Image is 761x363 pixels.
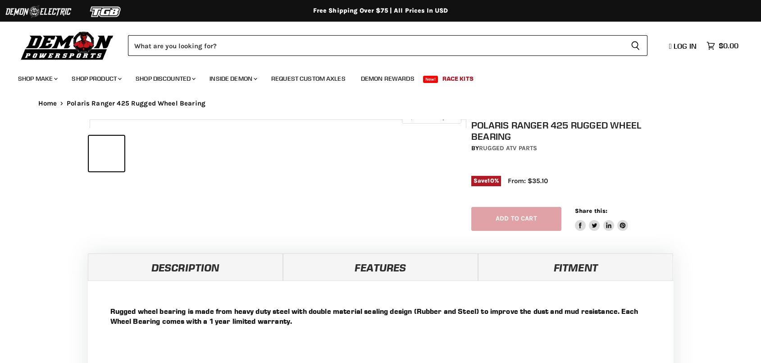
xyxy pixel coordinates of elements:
a: Request Custom Axles [264,69,352,88]
span: Share this: [575,207,607,214]
p: Rugged wheel bearing is made from heavy duty steel with double material sealing design (Rubber an... [110,306,651,326]
span: $0.00 [719,41,738,50]
a: Log in [665,42,702,50]
span: 10 [488,177,494,184]
ul: Main menu [11,66,736,88]
aside: Share this: [575,207,629,231]
div: Free Shipping Over $75 | All Prices In USD [20,7,741,15]
a: Home [38,100,57,107]
span: Save % [471,176,501,186]
span: Click to expand [406,114,456,120]
img: Demon Electric Logo 2 [5,3,72,20]
a: Description [88,253,283,280]
a: Demon Rewards [354,69,421,88]
a: Shop Make [11,69,63,88]
span: Log in [674,41,697,51]
a: Rugged ATV Parts [479,144,537,152]
a: Features [283,253,478,280]
a: Inside Demon [203,69,263,88]
span: Polaris Ranger 425 Rugged Wheel Bearing [67,100,205,107]
a: $0.00 [702,39,743,52]
span: New! [423,76,438,83]
input: Search [128,35,624,56]
a: Shop Product [65,69,127,88]
nav: Breadcrumbs [20,100,741,107]
a: Shop Discounted [129,69,201,88]
span: From: $35.10 [508,177,548,185]
a: Race Kits [436,69,480,88]
form: Product [128,35,647,56]
button: Polaris Ranger 425 Rugged Wheel Bearing thumbnail [89,136,124,171]
button: Search [624,35,647,56]
div: by [471,143,677,153]
img: TGB Logo 2 [72,3,140,20]
h1: Polaris Ranger 425 Rugged Wheel Bearing [471,119,677,142]
a: Fitment [478,253,673,280]
img: Demon Powersports [18,29,117,61]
